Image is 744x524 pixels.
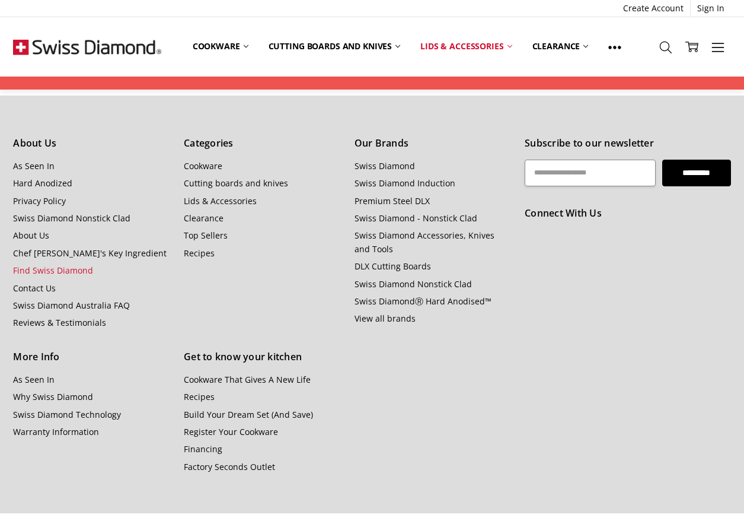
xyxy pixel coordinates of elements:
a: About Us [13,230,49,241]
a: As Seen In [13,374,55,385]
a: Financing [184,443,222,455]
a: Swiss Diamond Nonstick Clad [13,212,130,224]
h5: Get to know your kitchen [184,350,341,365]
a: Contact Us [13,282,56,294]
a: Show All [598,33,631,60]
a: DLX Cutting Boards [355,261,431,272]
a: Cutting boards and knives [184,177,288,189]
a: Swiss Diamond Nonstick Clad [355,278,472,290]
a: Swiss Diamond Technology [13,409,121,420]
a: Premium Steel DLX [355,195,430,207]
a: Clearance [522,33,599,59]
a: Cookware [184,160,222,172]
a: Cookware [183,33,258,59]
a: Find Swiss Diamond [13,265,93,276]
a: Swiss Diamond Induction [355,177,455,189]
a: Lids & Accessories [410,33,522,59]
a: Swiss Diamond [355,160,415,172]
a: Top Sellers [184,230,228,241]
a: Swiss Diamond Australia FAQ [13,300,130,311]
a: Lids & Accessories [184,195,257,207]
a: Warranty Information [13,426,99,437]
a: Chef [PERSON_NAME]'s Key Ingredient [13,247,167,259]
a: Clearance [184,212,223,224]
a: Recipes [184,247,215,259]
a: Factory Seconds Outlet [184,461,275,472]
a: Cutting boards and knives [258,33,411,59]
a: Reviews & Testimonials [13,317,106,328]
a: Swiss Diamond Accessories, Knives and Tools [355,230,494,254]
a: Recipes [184,391,215,402]
a: View all brands [355,313,416,324]
h5: About Us [13,136,170,151]
a: Privacy Policy [13,195,66,207]
h5: Categories [184,136,341,151]
a: As Seen In [13,160,55,172]
a: Hard Anodized [13,177,72,189]
a: Cookware That Gives A New Life [184,374,311,385]
h5: More Info [13,350,170,365]
a: Register Your Cookware [184,426,278,437]
a: Build Your Dream Set (And Save) [184,409,313,420]
h5: Our Brands [355,136,512,151]
img: Free Shipping On Every Order [13,17,161,77]
h5: Subscribe to our newsletter [525,136,730,151]
a: Swiss DiamondⓇ Hard Anodised™ [355,296,491,307]
a: Swiss Diamond - Nonstick Clad [355,212,477,224]
h5: Connect With Us [525,206,730,221]
a: Why Swiss Diamond [13,391,93,402]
